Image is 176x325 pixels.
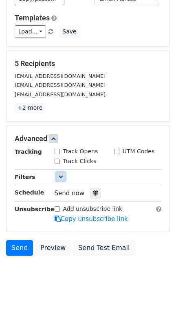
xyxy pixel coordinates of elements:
strong: Filters [15,174,35,180]
iframe: Chat Widget [135,286,176,325]
a: Preview [35,240,71,256]
strong: Tracking [15,148,42,155]
button: Save [59,25,80,38]
label: Track Clicks [63,157,97,166]
h5: Advanced [15,134,161,143]
label: UTM Codes [123,147,154,156]
a: Load... [15,25,46,38]
h5: 5 Recipients [15,59,161,68]
a: Send Test Email [73,240,135,256]
small: [EMAIL_ADDRESS][DOMAIN_NAME] [15,91,106,97]
strong: Unsubscribe [15,206,55,212]
label: Add unsubscribe link [63,205,123,213]
a: Send [6,240,33,256]
a: Copy unsubscribe link [55,215,128,223]
span: Send now [55,190,85,197]
label: Track Opens [63,147,98,156]
div: Widget de chat [135,286,176,325]
a: Templates [15,13,50,22]
strong: Schedule [15,189,44,196]
small: [EMAIL_ADDRESS][DOMAIN_NAME] [15,82,106,88]
small: [EMAIL_ADDRESS][DOMAIN_NAME] [15,73,106,79]
a: +2 more [15,103,45,113]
